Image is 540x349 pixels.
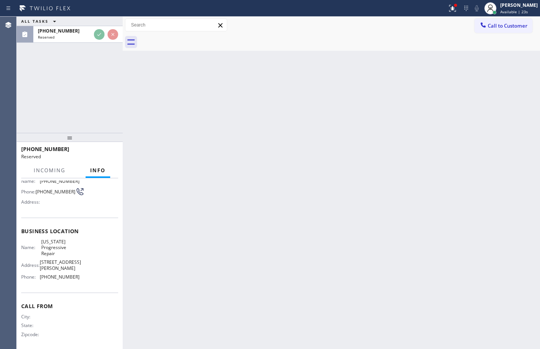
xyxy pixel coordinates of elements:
span: Phone: [21,274,40,280]
span: [PHONE_NUMBER] [40,178,80,184]
button: ALL TASKS [17,17,64,26]
div: [PERSON_NAME] [500,2,538,8]
span: Incoming [34,167,66,174]
span: Name: [21,245,41,250]
span: Reserved [38,34,55,40]
span: [PHONE_NUMBER] [36,189,75,195]
span: Call From [21,302,118,310]
input: Search [125,19,227,31]
button: Call to Customer [474,19,532,33]
span: [PHONE_NUMBER] [38,28,80,34]
button: Mute [471,3,482,14]
button: Info [86,163,110,178]
span: [PHONE_NUMBER] [21,145,69,153]
span: [PHONE_NUMBER] [40,274,80,280]
span: Address: [21,199,41,205]
span: Call to Customer [488,22,528,29]
button: Accept [94,29,105,40]
span: ALL TASKS [21,19,48,24]
span: State: [21,323,41,328]
span: City: [21,314,41,319]
span: Zipcode: [21,332,41,337]
button: Reject [108,29,118,40]
span: Name: [21,178,40,184]
button: Incoming [29,163,70,178]
span: Available | 23s [500,9,528,14]
span: Reserved [21,153,41,160]
span: [US_STATE] Progressive Repair [41,239,79,256]
span: [STREET_ADDRESS][PERSON_NAME] [40,259,81,271]
span: Info [90,167,106,174]
span: Address: [21,262,40,268]
span: Phone: [21,189,36,195]
span: Business location [21,227,118,235]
